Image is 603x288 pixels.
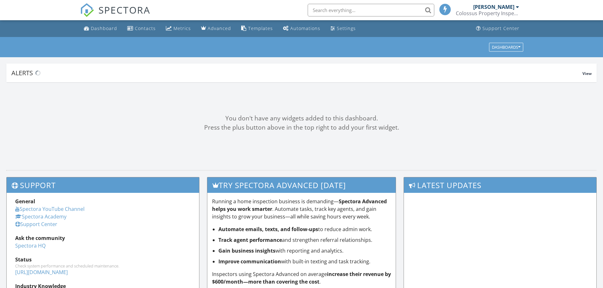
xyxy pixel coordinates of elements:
a: SPECTORA [80,9,150,22]
p: Running a home inspection business is demanding— . Automate tasks, track key agents, and gain ins... [212,198,391,220]
a: Spectora YouTube Channel [15,205,85,212]
div: Colossus Property Inspections, LLC [456,10,519,16]
a: Settings [328,23,358,34]
a: Automations (Basic) [280,23,323,34]
li: with reporting and analytics. [218,247,391,254]
div: Alerts [11,69,582,77]
div: Advanced [208,25,231,31]
p: Inspectors using Spectora Advanced on average . [212,270,391,285]
input: Search everything... [308,4,434,16]
button: Dashboards [489,43,523,52]
div: Automations [290,25,320,31]
strong: Improve communication [218,258,281,265]
div: Support Center [482,25,519,31]
div: Settings [337,25,356,31]
div: Templates [248,25,273,31]
strong: Gain business insights [218,247,275,254]
div: Dashboard [91,25,117,31]
div: Press the plus button above in the top right to add your first widget. [6,123,597,132]
img: The Best Home Inspection Software - Spectora [80,3,94,17]
a: Support Center [15,221,57,228]
strong: Track agent performance [218,236,282,243]
div: Dashboards [492,45,520,49]
li: and strengthen referral relationships. [218,236,391,244]
a: Advanced [198,23,234,34]
a: Support Center [474,23,522,34]
div: Ask the community [15,234,191,242]
div: Metrics [173,25,191,31]
span: View [582,71,592,76]
a: Dashboard [81,23,120,34]
div: Check system performance and scheduled maintenance. [15,263,191,268]
a: Templates [239,23,275,34]
strong: General [15,198,35,205]
strong: Spectora Advanced helps you work smarter [212,198,387,212]
li: with built-in texting and task tracking. [218,258,391,265]
a: Metrics [163,23,193,34]
span: SPECTORA [98,3,150,16]
div: Contacts [135,25,156,31]
h3: Latest Updates [404,177,596,193]
a: Contacts [125,23,158,34]
a: Spectora HQ [15,242,46,249]
div: Status [15,256,191,263]
li: to reduce admin work. [218,225,391,233]
strong: Automate emails, texts, and follow-ups [218,226,318,233]
strong: increase their revenue by $600/month—more than covering the cost [212,271,391,285]
a: [URL][DOMAIN_NAME] [15,269,68,276]
div: You don't have any widgets added to this dashboard. [6,114,597,123]
h3: Try spectora advanced [DATE] [207,177,396,193]
div: [PERSON_NAME] [473,4,514,10]
a: Spectora Academy [15,213,66,220]
h3: Support [7,177,199,193]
